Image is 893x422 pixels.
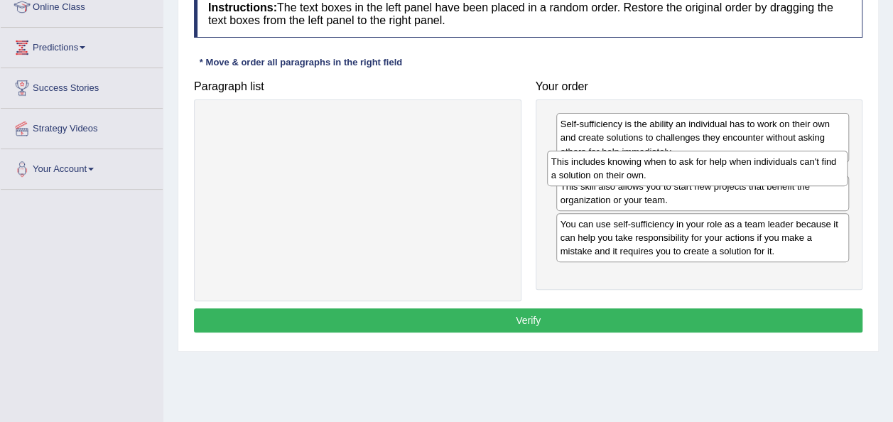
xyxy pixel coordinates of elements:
[1,109,163,144] a: Strategy Videos
[1,68,163,104] a: Success Stories
[194,55,408,69] div: * Move & order all paragraphs in the right field
[536,80,863,93] h4: Your order
[547,151,848,186] div: This includes knowing when to ask for help when individuals can't find a solution on their own.
[556,113,850,162] div: Self-sufficiency is the ability an individual has to work on their own and create solutions to ch...
[556,175,850,211] div: This skill also allows you to start new projects that benefit the organization or your team.
[1,149,163,185] a: Your Account
[208,1,277,13] b: Instructions:
[1,28,163,63] a: Predictions
[194,80,521,93] h4: Paragraph list
[556,213,850,262] div: You can use self-sufficiency in your role as a team leader because it can help you take responsib...
[194,308,862,332] button: Verify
